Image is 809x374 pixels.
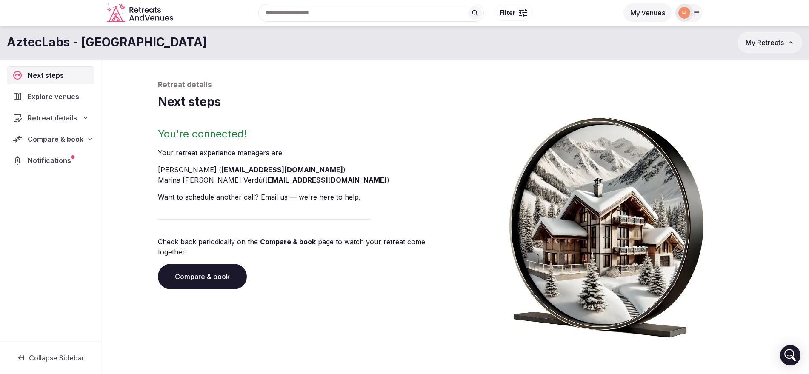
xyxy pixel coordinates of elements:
div: Open Intercom Messenger [780,345,800,365]
span: Collapse Sidebar [29,354,84,362]
img: Winter chalet retreat in picture frame [493,110,720,338]
span: Compare & book [28,134,83,144]
a: Explore venues [7,88,94,106]
button: My venues [623,3,672,22]
a: Next steps [7,66,94,84]
a: Notifications [7,151,94,169]
h1: Next steps [158,94,754,110]
img: marina [678,7,690,19]
a: My venues [623,9,672,17]
a: [EMAIL_ADDRESS][DOMAIN_NAME] [221,166,343,174]
h2: You're connected! [158,127,452,141]
p: Check back periodically on the page to watch your retreat come together. [158,237,452,257]
p: Your retreat experience manager s are : [158,148,452,158]
span: Notifications [28,155,74,166]
span: My Retreats [746,38,784,47]
button: Collapse Sidebar [7,348,94,367]
h1: AztecLabs - [GEOGRAPHIC_DATA] [7,34,207,51]
span: Explore venues [28,91,83,102]
a: [EMAIL_ADDRESS][DOMAIN_NAME] [265,176,387,184]
li: [PERSON_NAME] ( ) [158,165,452,175]
li: Marina [PERSON_NAME] Verdú ( ) [158,175,452,185]
span: Next steps [28,70,67,80]
a: Visit the homepage [107,3,175,23]
span: Filter [500,9,515,17]
button: Filter [494,5,533,21]
p: Want to schedule another call? Email us — we're here to help. [158,192,452,202]
button: My Retreats [738,32,802,53]
a: Compare & book [158,264,247,289]
a: Compare & book [260,237,316,246]
svg: Retreats and Venues company logo [107,3,175,23]
span: Retreat details [28,113,77,123]
p: Retreat details [158,80,754,90]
